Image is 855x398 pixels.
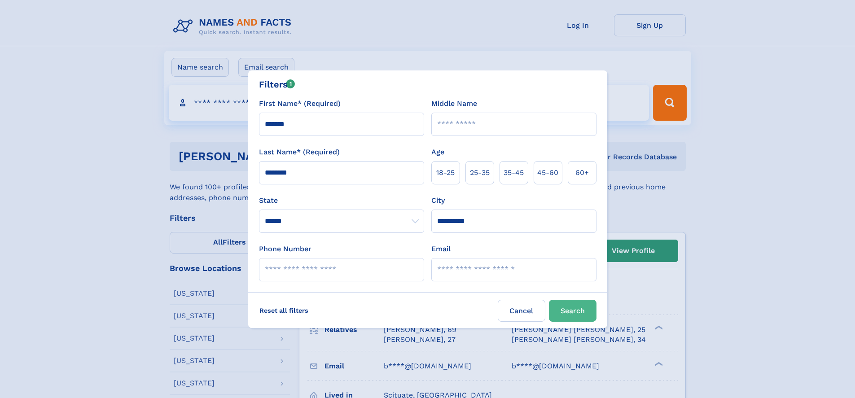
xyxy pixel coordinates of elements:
[431,98,477,109] label: Middle Name
[436,167,455,178] span: 18‑25
[470,167,490,178] span: 25‑35
[254,300,314,321] label: Reset all filters
[537,167,558,178] span: 45‑60
[498,300,545,322] label: Cancel
[259,98,341,109] label: First Name* (Required)
[549,300,596,322] button: Search
[259,147,340,157] label: Last Name* (Required)
[431,195,445,206] label: City
[259,244,311,254] label: Phone Number
[504,167,524,178] span: 35‑45
[259,78,295,91] div: Filters
[575,167,589,178] span: 60+
[259,195,424,206] label: State
[431,244,451,254] label: Email
[431,147,444,157] label: Age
